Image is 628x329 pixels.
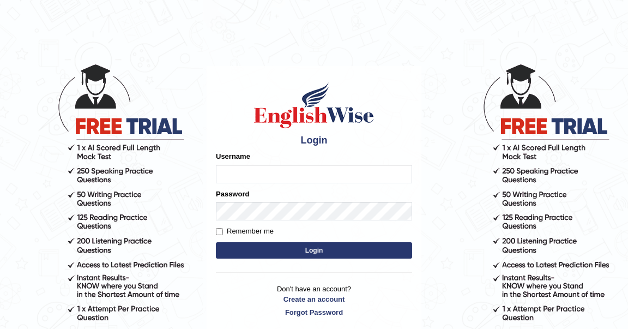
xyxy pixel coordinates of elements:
p: Don't have an account? [216,284,412,318]
label: Password [216,189,249,199]
input: Remember me [216,228,223,235]
label: Username [216,151,250,161]
a: Forgot Password [216,307,412,318]
img: Logo of English Wise sign in for intelligent practice with AI [252,81,376,130]
h4: Login [216,135,412,146]
a: Create an account [216,294,412,304]
button: Login [216,242,412,259]
label: Remember me [216,226,274,237]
